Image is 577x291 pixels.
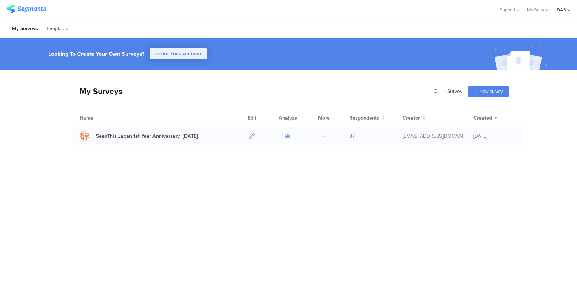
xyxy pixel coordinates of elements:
[155,51,201,57] span: CREATE YOUR ACCOUNT
[473,114,498,122] button: Created
[481,40,554,72] img: create_account_image.svg
[277,109,299,127] div: Analyze
[557,6,566,13] div: DAS
[403,132,463,140] div: t.udagawa@accelerators.jp
[349,114,379,122] span: Respondents
[80,114,122,122] div: Name
[316,109,332,127] div: More
[48,50,144,58] div: Looking To Create Your Own Surveys?
[473,132,516,140] div: [DATE]
[349,114,385,122] button: Respondents
[439,88,443,95] span: |
[150,48,207,59] button: CREATE YOUR ACCOUNT
[244,109,260,127] div: Edit
[80,131,198,141] a: SeenThis Japan 1st Year Anniversary_[DATE]
[9,21,41,37] li: My Surveys
[479,88,503,95] span: New survey
[349,132,355,140] span: 87
[6,5,46,13] img: segmanta logo
[473,114,492,122] span: Created
[444,88,462,95] span: 1 Survey
[96,132,198,140] div: SeenThis Japan 1st Year Anniversary_9/10/2025
[500,6,515,13] span: Support
[72,85,122,97] div: My Surveys
[403,114,420,122] span: Creator
[403,114,426,122] button: Creator
[43,21,71,37] li: Templates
